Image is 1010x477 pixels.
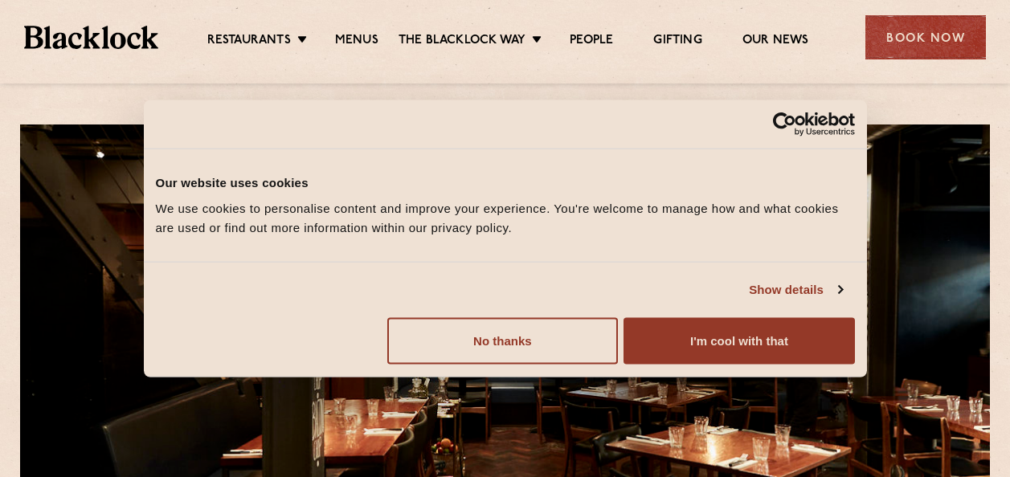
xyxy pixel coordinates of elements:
[387,317,618,364] button: No thanks
[653,33,701,51] a: Gifting
[865,15,986,59] div: Book Now
[749,280,842,300] a: Show details
[570,33,613,51] a: People
[714,112,855,137] a: Usercentrics Cookiebot - opens in a new window
[24,26,158,48] img: BL_Textured_Logo-footer-cropped.svg
[156,173,855,193] div: Our website uses cookies
[399,33,525,51] a: The Blacklock Way
[207,33,291,51] a: Restaurants
[624,317,854,364] button: I'm cool with that
[156,198,855,237] div: We use cookies to personalise content and improve your experience. You're welcome to manage how a...
[742,33,809,51] a: Our News
[335,33,378,51] a: Menus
